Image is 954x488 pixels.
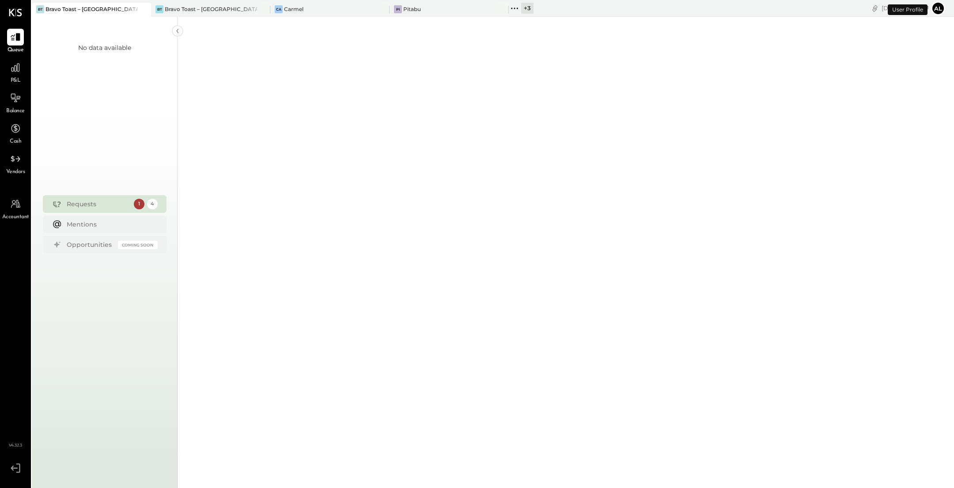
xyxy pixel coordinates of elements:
span: Queue [8,46,24,54]
div: Carmel [284,5,303,13]
span: Vendors [6,168,25,176]
div: Bravo Toast – [GEOGRAPHIC_DATA] [165,5,257,13]
div: User Profile [888,4,927,15]
div: BT [155,5,163,13]
div: 1 [134,199,144,209]
a: Cash [0,120,30,146]
span: P&L [11,77,21,85]
div: BT [36,5,44,13]
a: Queue [0,29,30,54]
a: Balance [0,90,30,115]
a: Vendors [0,151,30,176]
div: Ca [275,5,283,13]
div: Pitabu [403,5,421,13]
div: Requests [67,200,129,208]
div: [DATE] [882,4,929,12]
div: Pi [394,5,402,13]
span: Balance [6,107,25,115]
a: Accountant [0,196,30,221]
div: copy link [871,4,879,13]
div: Opportunities [67,240,114,249]
div: No data available [78,43,131,52]
span: Cash [10,138,21,146]
div: + 3 [521,3,534,14]
div: 4 [147,199,158,209]
div: Mentions [67,220,153,229]
span: Accountant [2,213,29,221]
a: P&L [0,59,30,85]
div: Coming Soon [118,241,158,249]
button: Al [931,1,945,15]
div: Bravo Toast – [GEOGRAPHIC_DATA] [45,5,138,13]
